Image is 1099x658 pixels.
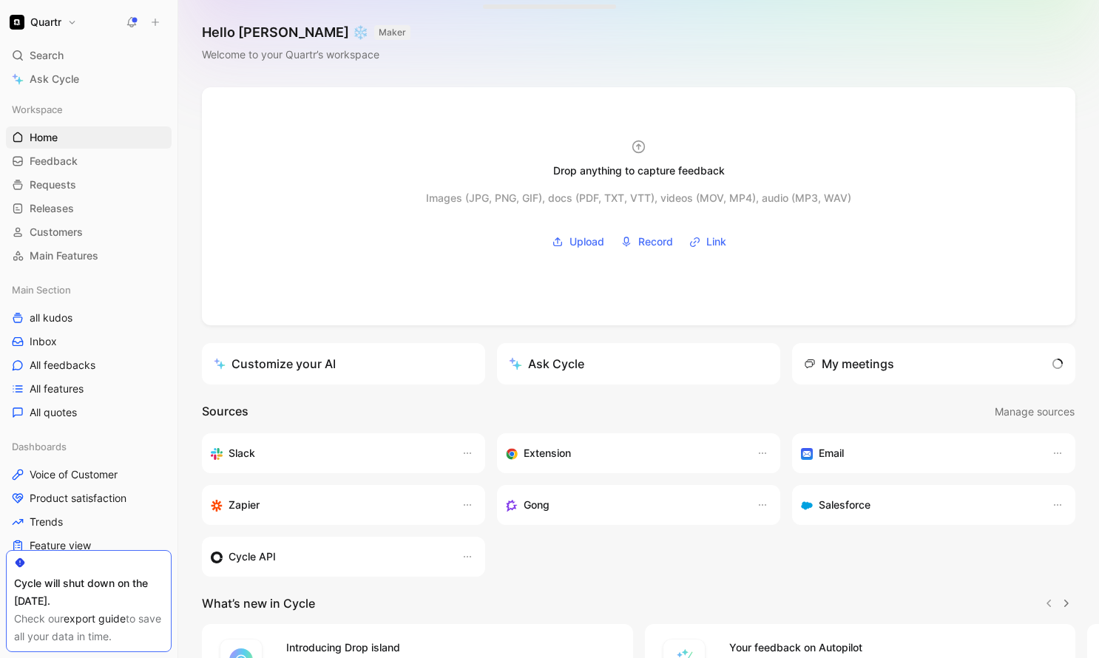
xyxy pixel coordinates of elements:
span: Link [706,233,726,251]
div: Customize your AI [214,355,336,373]
div: Forward emails to your feedback inbox [801,444,1037,462]
a: Ask Cycle [6,68,172,90]
button: MAKER [374,25,410,40]
button: Ask Cycle [497,343,780,384]
a: Releases [6,197,172,220]
a: Feedback [6,150,172,172]
span: Main Features [30,248,98,263]
div: DashboardsVoice of CustomerProduct satisfactionTrendsFeature viewCustomer view [6,435,172,580]
a: All feedbacks [6,354,172,376]
a: Customize your AI [202,343,485,384]
button: Record [615,231,678,253]
span: Trends [30,515,63,529]
h2: What’s new in Cycle [202,594,315,612]
span: Home [30,130,58,145]
span: Product satisfaction [30,491,126,506]
span: Search [30,47,64,64]
div: Capture feedback from your incoming calls [506,496,742,514]
a: all kudos [6,307,172,329]
div: Ask Cycle [509,355,584,373]
a: Voice of Customer [6,464,172,486]
button: QuartrQuartr [6,12,81,33]
a: export guide [64,612,126,625]
span: all kudos [30,311,72,325]
div: Drop anything to capture feedback [553,162,725,180]
div: Welcome to your Quartr’s workspace [202,46,410,64]
span: Main Section [12,282,71,297]
span: Ask Cycle [30,70,79,88]
div: Workspace [6,98,172,121]
div: Images (JPG, PNG, GIF), docs (PDF, TXT, VTT), videos (MOV, MP4), audio (MP3, WAV) [426,189,851,207]
span: Feedback [30,154,78,169]
a: All quotes [6,401,172,424]
a: Requests [6,174,172,196]
img: Quartr [10,15,24,30]
div: My meetings [804,355,894,373]
h1: Quartr [30,16,61,29]
h4: Introducing Drop island [286,639,615,657]
span: Workspace [12,102,63,117]
a: Inbox [6,330,172,353]
div: Capture feedback from anywhere on the web [506,444,742,462]
span: Inbox [30,334,57,349]
h3: Email [819,444,844,462]
a: Home [6,126,172,149]
h3: Slack [229,444,255,462]
span: Customers [30,225,83,240]
a: Trends [6,511,172,533]
span: Dashboards [12,439,67,454]
h3: Gong [524,496,549,514]
button: Upload [547,231,609,253]
span: Requests [30,177,76,192]
div: Search [6,44,172,67]
div: Sync customers & send feedback from custom sources. Get inspired by our favorite use case [211,548,447,566]
a: Product satisfaction [6,487,172,509]
a: Main Features [6,245,172,267]
span: Upload [569,233,604,251]
a: Customers [6,221,172,243]
button: Link [684,231,731,253]
span: Manage sources [995,403,1075,421]
span: Record [638,233,673,251]
h3: Zapier [229,496,260,514]
span: All quotes [30,405,77,420]
a: Feature view [6,535,172,557]
div: Capture feedback from thousands of sources with Zapier (survey results, recordings, sheets, etc). [211,496,447,514]
h3: Salesforce [819,496,870,514]
div: Check our to save all your data in time. [14,610,163,645]
div: Cycle will shut down on the [DATE]. [14,574,163,610]
span: Feature view [30,538,91,553]
button: Manage sources [994,402,1075,421]
span: Voice of Customer [30,467,118,482]
a: All features [6,378,172,400]
h3: Cycle API [229,548,276,566]
div: Sync your customers, send feedback and get updates in Slack [211,444,447,462]
h1: Hello [PERSON_NAME] ❄️ [202,24,410,41]
div: Dashboards [6,435,172,458]
div: Main Section [6,279,172,301]
h4: Your feedback on Autopilot [729,639,1058,657]
span: Releases [30,201,74,216]
h3: Extension [524,444,571,462]
div: Main Sectionall kudosInboxAll feedbacksAll featuresAll quotes [6,279,172,424]
span: All features [30,381,84,396]
h2: Sources [202,402,248,421]
span: All feedbacks [30,358,95,373]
